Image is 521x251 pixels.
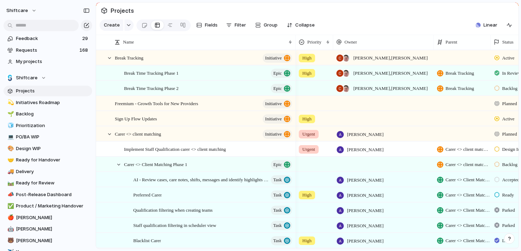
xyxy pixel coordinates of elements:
span: Carer <> Client Matching Phase 1 [446,222,490,229]
div: ✅ [7,202,12,210]
span: PO/BA WIP [16,133,90,141]
a: 📣Post-Release Dashboard [4,189,92,200]
a: Requests168 [4,45,92,56]
span: Initiatives Roadmap [16,99,90,106]
div: 💫 [7,98,12,107]
div: 🤖 [7,225,12,233]
span: Carer <> Client Matching Phase 1 [446,176,490,183]
button: Shiftcare [4,73,92,83]
button: 🤝 [6,156,13,164]
button: Filter [223,19,249,31]
button: 🛤️ [6,179,13,187]
span: [PERSON_NAME] , [PERSON_NAME] [353,70,428,77]
span: Carer <> Client Matching Phase 1 [446,207,490,214]
span: Carer <> Client Matching Phase 1 [124,160,187,168]
span: Epic [273,160,282,170]
button: Group [252,19,281,31]
button: 🎨 [6,145,13,152]
span: Carer <> client matching [115,130,161,138]
span: Break Time Tracking Phase 2 [124,84,179,92]
span: Break Time Tracking Phase 1 [124,69,179,77]
div: ✅Product / Marketing Handover [4,201,92,211]
div: 🐻[PERSON_NAME] [4,235,92,246]
span: Break Tracking [446,85,474,92]
span: Status [502,39,514,46]
span: Epic [273,84,282,93]
span: Ready for Review [16,179,90,187]
a: 💻PO/BA WIP [4,132,92,142]
a: Feedback29 [4,33,92,44]
div: 🤖[PERSON_NAME] [4,224,92,234]
button: Fields [194,19,220,31]
span: Preferred Carer [133,190,162,199]
span: Parked [502,222,515,229]
div: 🐻 [7,236,12,245]
button: initiative [263,99,292,108]
a: 🚚Delivery [4,166,92,177]
button: Task [271,175,292,184]
button: Task [271,221,292,230]
button: 🐻 [6,237,13,244]
span: Priority [307,39,321,46]
div: 🛤️ [7,179,12,187]
div: 🚚 [7,167,12,176]
span: Live [502,237,511,244]
a: 🍎[PERSON_NAME] [4,212,92,223]
span: Filter [235,22,246,29]
div: 🧊 [7,121,12,130]
span: Ready for Handover [16,156,90,164]
span: Ready [502,192,514,199]
span: [PERSON_NAME] [347,146,383,153]
span: Backlog [16,110,90,118]
span: Planned [502,100,517,107]
span: Projects [16,87,90,95]
span: Backlog [502,85,517,92]
button: 🍎 [6,214,13,221]
span: shiftcare [6,7,28,14]
span: [PERSON_NAME] [16,237,90,244]
div: 🎨 [7,144,12,153]
span: Name [123,39,134,46]
a: 🤝Ready for Handover [4,155,92,165]
a: 💫Initiatives Roadmap [4,97,92,108]
button: shiftcare [3,5,40,16]
a: 🛤️Ready for Review [4,178,92,188]
span: High [302,55,312,62]
button: ✅ [6,202,13,210]
span: Carer <> Client Matching Phase 1 [446,192,490,199]
span: [PERSON_NAME] [347,238,383,245]
span: Break Tracking [446,70,474,77]
a: 🎨Design WIP [4,143,92,154]
div: 🤝 [7,156,12,164]
button: 💫 [6,99,13,106]
span: initiative [265,114,282,124]
span: Feedback [16,35,80,42]
span: [PERSON_NAME] [16,226,90,233]
span: Carer <> client matching [446,161,490,168]
span: Active [502,115,515,122]
span: Blacklist Carer [133,236,161,244]
span: [PERSON_NAME] [347,177,383,184]
span: Owner [344,39,357,46]
span: initiative [265,129,282,139]
span: High [302,70,312,77]
span: Create [104,22,120,29]
button: initiative [263,130,292,139]
button: Epic [271,160,292,169]
span: Urgent [302,146,315,153]
button: Epic [271,84,292,93]
span: Accepted [502,176,520,183]
button: Task [271,236,292,245]
span: Qualification filtering when creating teams [133,206,213,214]
span: Task [273,236,282,246]
span: Carer <> client matching [446,146,490,153]
div: 💻 [7,133,12,141]
span: Sign Up Flow Updates [115,114,157,122]
span: My projects [16,58,90,65]
div: 🌱 [7,110,12,118]
span: Parent [446,39,457,46]
a: 🌱Backlog [4,109,92,119]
